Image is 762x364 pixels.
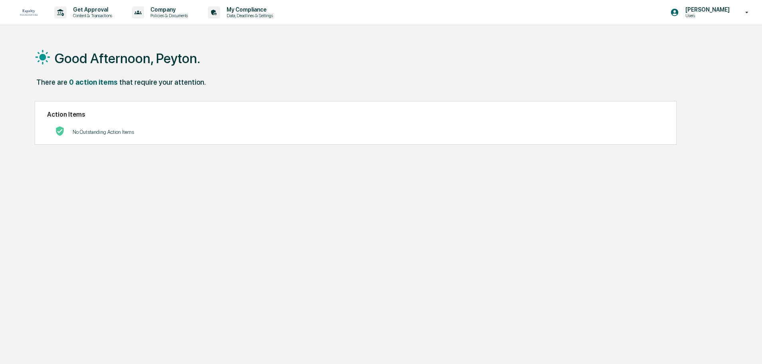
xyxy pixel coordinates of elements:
h2: Action Items [47,111,664,118]
img: logo [19,8,38,17]
div: 0 action items [69,78,118,86]
p: [PERSON_NAME] [679,6,734,13]
p: No Outstanding Action Items [73,129,134,135]
p: Company [144,6,192,13]
p: Data, Deadlines & Settings [220,13,277,18]
img: No Actions logo [55,126,65,136]
p: Content & Transactions [67,13,116,18]
p: Policies & Documents [144,13,192,18]
div: There are [36,78,67,86]
p: My Compliance [220,6,277,13]
p: Users [679,13,734,18]
h1: Good Afternoon, Peyton. [55,50,200,66]
div: that require your attention. [119,78,206,86]
p: Get Approval [67,6,116,13]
